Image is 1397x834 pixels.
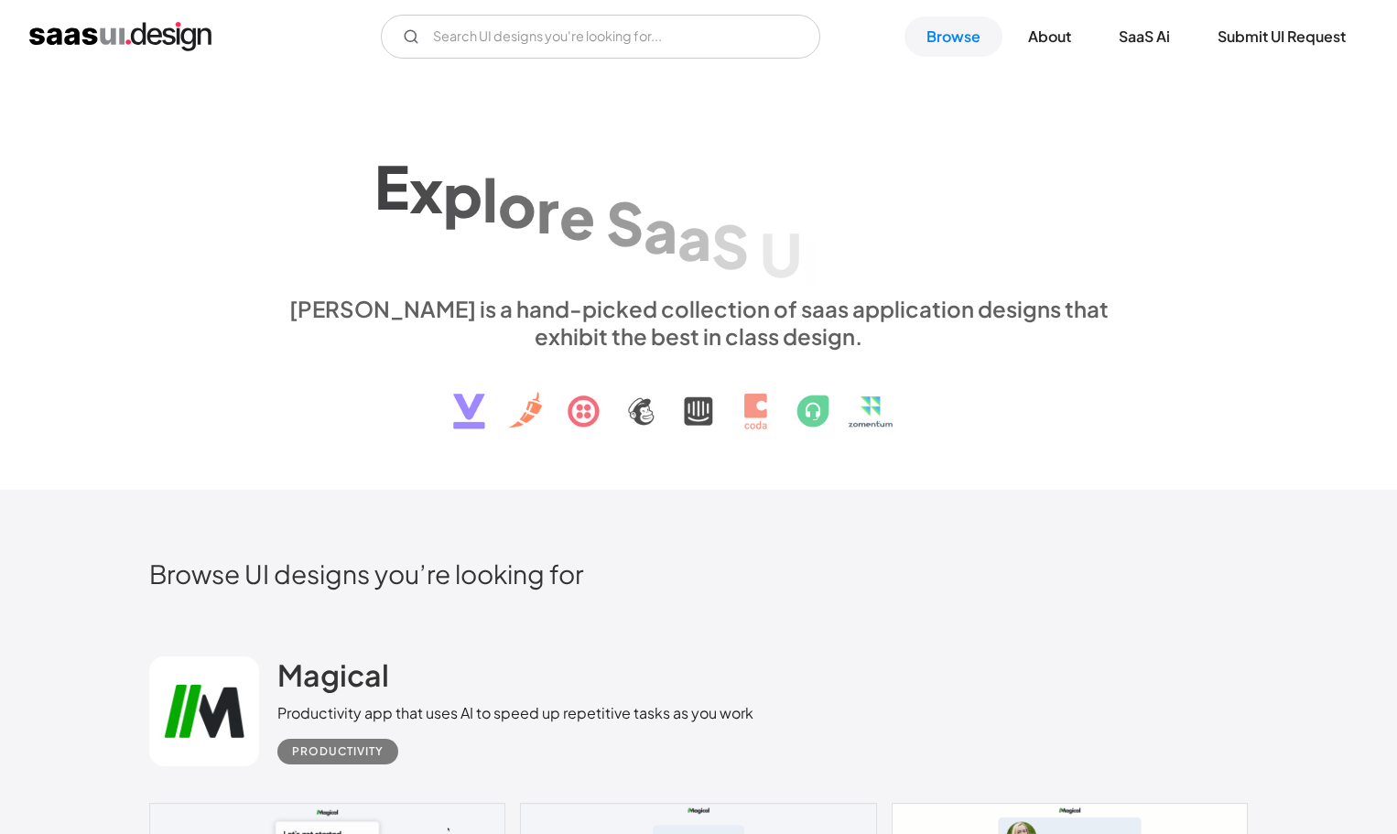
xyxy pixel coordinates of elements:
[760,218,802,288] div: U
[409,155,443,225] div: x
[381,15,820,59] form: Email Form
[498,168,536,239] div: o
[277,295,1120,350] div: [PERSON_NAME] is a hand-picked collection of saas application designs that exhibit the best in cl...
[606,187,644,257] div: S
[1006,16,1093,57] a: About
[482,164,498,234] div: l
[802,227,818,298] div: I
[277,136,1120,277] h1: Explore SaaS UI design patterns & interactions.
[421,350,976,445] img: text, icon, saas logo
[292,741,384,763] div: Productivity
[374,150,409,221] div: E
[277,656,389,693] h2: Magical
[277,702,753,724] div: Productivity app that uses AI to speed up repetitive tasks as you work
[1097,16,1192,57] a: SaaS Ai
[536,174,559,244] div: r
[381,15,820,59] input: Search UI designs you're looking for...
[29,22,211,51] a: home
[711,210,749,280] div: S
[1196,16,1368,57] a: Submit UI Request
[149,558,1248,590] h2: Browse UI designs you’re looking for
[559,180,595,251] div: e
[644,194,677,265] div: a
[677,201,711,272] div: a
[443,158,482,229] div: p
[904,16,1002,57] a: Browse
[277,656,389,702] a: Magical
